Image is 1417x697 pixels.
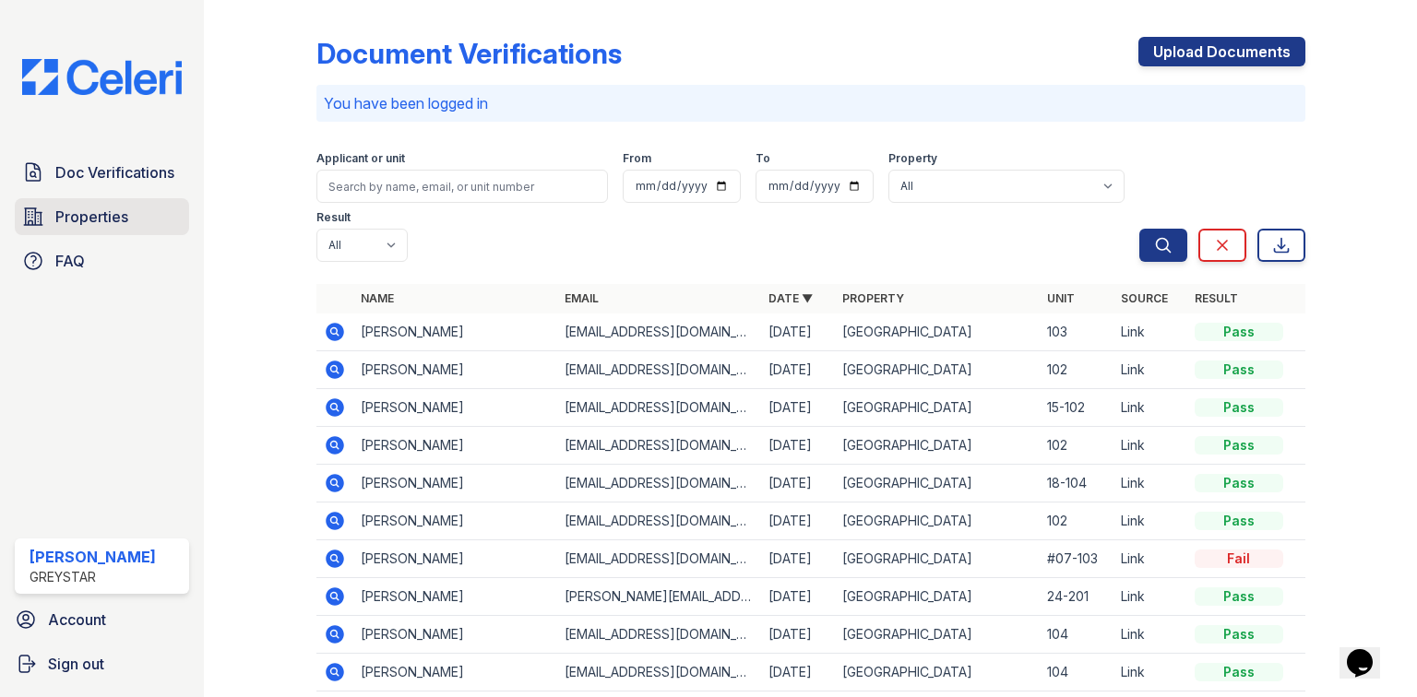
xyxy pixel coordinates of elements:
a: Date ▼ [768,291,813,305]
td: [DATE] [761,427,835,465]
td: Link [1113,313,1187,351]
td: [DATE] [761,578,835,616]
a: FAQ [15,242,189,279]
td: [DATE] [761,389,835,427]
td: [EMAIL_ADDRESS][DOMAIN_NAME] [557,616,761,654]
a: Email [565,291,599,305]
a: Result [1195,291,1238,305]
div: Pass [1195,360,1283,379]
td: [PERSON_NAME] [353,502,557,540]
p: You have been logged in [324,92,1298,114]
td: Link [1113,578,1187,616]
td: [PERSON_NAME] [353,465,557,502]
td: [EMAIL_ADDRESS][DOMAIN_NAME] [557,540,761,578]
td: #07-103 [1040,540,1113,578]
td: [PERSON_NAME] [353,351,557,389]
td: [PERSON_NAME] [353,427,557,465]
td: [DATE] [761,313,835,351]
input: Search by name, email, or unit number [316,170,608,203]
td: 104 [1040,654,1113,691]
div: Pass [1195,323,1283,341]
td: [EMAIL_ADDRESS][DOMAIN_NAME] [557,654,761,691]
td: [PERSON_NAME] [353,540,557,578]
td: 102 [1040,427,1113,465]
div: Pass [1195,587,1283,606]
td: 103 [1040,313,1113,351]
label: Applicant or unit [316,151,405,166]
div: Pass [1195,625,1283,644]
td: Link [1113,351,1187,389]
td: 102 [1040,502,1113,540]
td: [GEOGRAPHIC_DATA] [835,578,1039,616]
td: 24-201 [1040,578,1113,616]
td: [EMAIL_ADDRESS][DOMAIN_NAME] [557,427,761,465]
span: Account [48,608,106,631]
div: Pass [1195,512,1283,530]
td: [GEOGRAPHIC_DATA] [835,502,1039,540]
td: [DATE] [761,616,835,654]
td: [DATE] [761,351,835,389]
a: Name [361,291,394,305]
label: Result [316,210,351,225]
a: Sign out [7,645,196,682]
td: [EMAIL_ADDRESS][DOMAIN_NAME] [557,389,761,427]
td: Link [1113,540,1187,578]
td: 102 [1040,351,1113,389]
td: [GEOGRAPHIC_DATA] [835,540,1039,578]
a: Doc Verifications [15,154,189,191]
label: Property [888,151,937,166]
div: Pass [1195,398,1283,417]
td: 15-102 [1040,389,1113,427]
td: [DATE] [761,465,835,502]
td: Link [1113,427,1187,465]
td: Link [1113,654,1187,691]
div: Pass [1195,436,1283,455]
td: [PERSON_NAME][EMAIL_ADDRESS][DOMAIN_NAME] [557,578,761,616]
div: Greystar [30,568,156,586]
td: [EMAIL_ADDRESS][DOMAIN_NAME] [557,351,761,389]
td: [GEOGRAPHIC_DATA] [835,654,1039,691]
td: [EMAIL_ADDRESS][DOMAIN_NAME] [557,313,761,351]
div: [PERSON_NAME] [30,546,156,568]
td: [GEOGRAPHIC_DATA] [835,427,1039,465]
td: [EMAIL_ADDRESS][DOMAIN_NAME] [557,465,761,502]
td: [GEOGRAPHIC_DATA] [835,389,1039,427]
label: To [756,151,770,166]
iframe: chat widget [1340,623,1399,679]
td: Link [1113,465,1187,502]
td: Link [1113,502,1187,540]
span: Doc Verifications [55,161,174,183]
td: Link [1113,616,1187,654]
td: 18-104 [1040,465,1113,502]
a: Unit [1047,291,1075,305]
span: Sign out [48,653,104,675]
td: [PERSON_NAME] [353,389,557,427]
td: 104 [1040,616,1113,654]
td: [PERSON_NAME] [353,654,557,691]
a: Account [7,601,196,638]
td: [GEOGRAPHIC_DATA] [835,351,1039,389]
td: [PERSON_NAME] [353,578,557,616]
td: [DATE] [761,502,835,540]
td: [DATE] [761,654,835,691]
div: Pass [1195,474,1283,492]
div: Document Verifications [316,37,622,70]
a: Upload Documents [1138,37,1305,66]
td: [PERSON_NAME] [353,313,557,351]
label: From [623,151,651,166]
td: [EMAIL_ADDRESS][DOMAIN_NAME] [557,502,761,540]
a: Property [842,291,904,305]
td: [GEOGRAPHIC_DATA] [835,465,1039,502]
a: Properties [15,198,189,235]
td: [DATE] [761,540,835,578]
div: Pass [1195,663,1283,681]
div: Fail [1195,549,1283,568]
a: Source [1121,291,1168,305]
span: FAQ [55,250,85,272]
td: [GEOGRAPHIC_DATA] [835,616,1039,654]
span: Properties [55,206,128,228]
img: CE_Logo_Blue-a8612792a0a2168367f1c8372b55b34899dd931a85d93a1a3d3e32e68fde9ad4.png [7,59,196,95]
td: [GEOGRAPHIC_DATA] [835,313,1039,351]
td: Link [1113,389,1187,427]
